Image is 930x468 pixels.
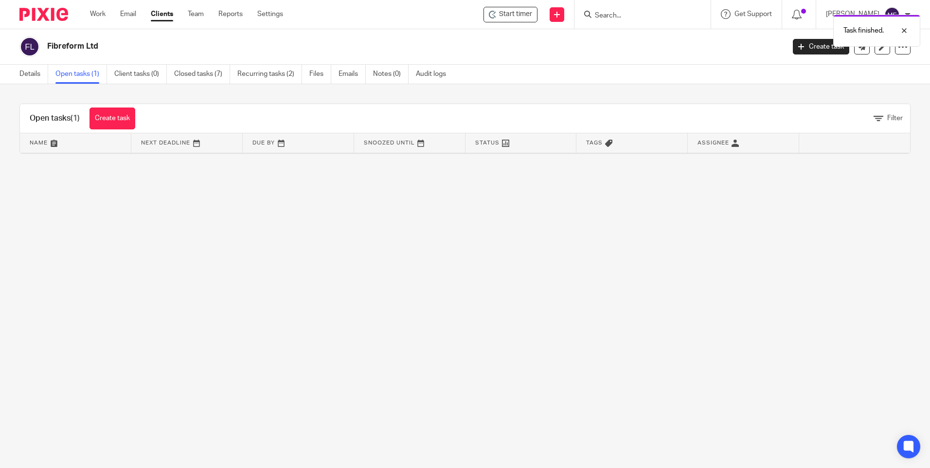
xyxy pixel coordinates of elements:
a: Audit logs [416,65,453,84]
a: Files [309,65,331,84]
a: Team [188,9,204,19]
a: Details [19,65,48,84]
img: Pixie [19,8,68,21]
a: Work [90,9,106,19]
p: Task finished. [843,26,884,36]
span: Filter [887,115,903,122]
h1: Open tasks [30,113,80,124]
a: Settings [257,9,283,19]
img: svg%3E [884,7,900,22]
span: Snoozed Until [364,140,415,145]
a: Client tasks (0) [114,65,167,84]
a: Recurring tasks (2) [237,65,302,84]
a: Create task [89,108,135,129]
a: Notes (0) [373,65,409,84]
a: Clients [151,9,173,19]
img: svg%3E [19,36,40,57]
a: Email [120,9,136,19]
span: (1) [71,114,80,122]
a: Create task [793,39,849,54]
a: Open tasks (1) [55,65,107,84]
div: Fibreform Ltd [483,7,537,22]
span: Status [475,140,500,145]
h2: Fibreform Ltd [47,41,632,52]
a: Reports [218,9,243,19]
a: Closed tasks (7) [174,65,230,84]
a: Emails [339,65,366,84]
span: Tags [586,140,603,145]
